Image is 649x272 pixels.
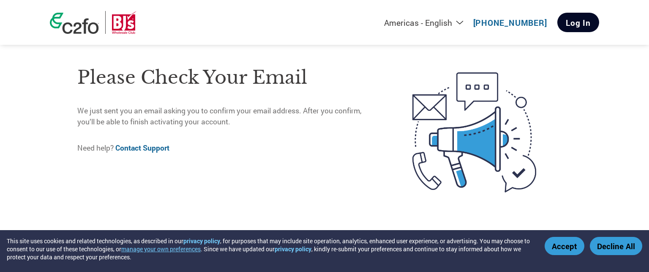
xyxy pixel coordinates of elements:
[183,237,220,245] a: privacy policy
[590,237,642,255] button: Decline All
[473,17,547,28] a: [PHONE_NUMBER]
[50,13,99,34] img: c2fo logo
[377,57,572,208] img: open-email
[7,237,532,261] div: This site uses cookies and related technologies, as described in our , for purposes that may incl...
[115,143,169,153] a: Contact Support
[77,143,377,154] p: Need help?
[112,11,136,34] img: BJ’s Wholesale Club
[121,245,201,253] button: manage your own preferences
[557,13,599,32] a: Log In
[77,105,377,128] p: We just sent you an email asking you to confirm your email address. After you confirm, you’ll be ...
[275,245,311,253] a: privacy policy
[77,64,377,91] h1: Please check your email
[545,237,584,255] button: Accept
